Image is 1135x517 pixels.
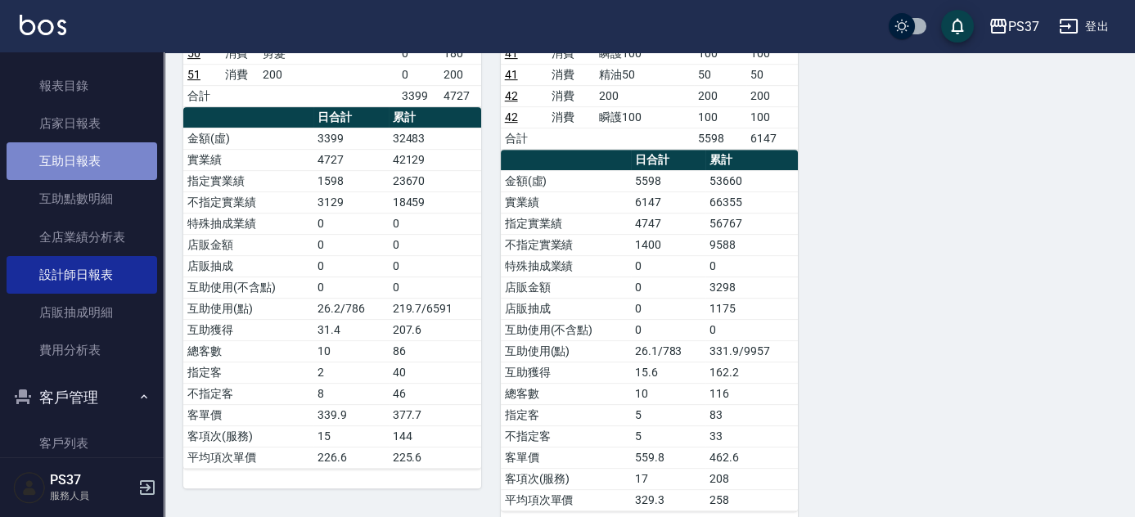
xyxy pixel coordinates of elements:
[183,425,313,447] td: 客項次(服務)
[313,128,389,149] td: 3399
[501,255,631,276] td: 特殊抽成業績
[501,150,799,511] table: a dense table
[746,64,799,85] td: 50
[389,298,481,319] td: 219.7/6591
[705,362,798,383] td: 162.2
[7,218,157,256] a: 全店業績分析表
[982,10,1046,43] button: PS37
[183,319,313,340] td: 互助獲得
[694,85,746,106] td: 200
[7,142,157,180] a: 互助日報表
[547,85,595,106] td: 消費
[746,128,799,149] td: 6147
[313,447,389,468] td: 226.6
[389,149,481,170] td: 42129
[705,383,798,404] td: 116
[501,362,631,383] td: 互助獲得
[313,383,389,404] td: 8
[705,340,798,362] td: 331.9/9957
[389,107,481,128] th: 累計
[501,489,631,510] td: 平均項次單價
[183,149,313,170] td: 實業績
[183,107,481,469] table: a dense table
[631,234,706,255] td: 1400
[389,362,481,383] td: 40
[631,298,706,319] td: 0
[183,85,221,106] td: 合計
[631,404,706,425] td: 5
[694,128,746,149] td: 5598
[631,255,706,276] td: 0
[398,43,439,64] td: 0
[694,106,746,128] td: 100
[183,298,313,319] td: 互助使用(點)
[7,331,157,369] a: 費用分析表
[505,110,518,124] a: 42
[595,43,694,64] td: 瞬護100
[631,191,706,213] td: 6147
[631,319,706,340] td: 0
[1052,11,1115,42] button: 登出
[183,383,313,404] td: 不指定客
[746,43,799,64] td: 100
[259,43,398,64] td: 剪髮
[313,255,389,276] td: 0
[705,298,798,319] td: 1175
[501,425,631,447] td: 不指定客
[313,298,389,319] td: 26.2/786
[389,447,481,468] td: 225.6
[183,191,313,213] td: 不指定實業績
[547,64,595,85] td: 消費
[183,255,313,276] td: 店販抽成
[7,67,157,105] a: 報表目錄
[501,340,631,362] td: 互助使用(點)
[505,89,518,102] a: 42
[746,106,799,128] td: 100
[7,294,157,331] a: 店販抽成明細
[501,213,631,234] td: 指定實業績
[7,105,157,142] a: 店家日報表
[389,319,481,340] td: 207.6
[183,447,313,468] td: 平均項次單價
[389,255,481,276] td: 0
[50,472,133,488] h5: PS37
[501,298,631,319] td: 店販抽成
[501,128,548,149] td: 合計
[631,468,706,489] td: 17
[631,362,706,383] td: 15.6
[313,213,389,234] td: 0
[313,107,389,128] th: 日合計
[631,150,706,171] th: 日合計
[705,191,798,213] td: 66355
[313,404,389,425] td: 339.9
[631,340,706,362] td: 26.1/783
[705,489,798,510] td: 258
[20,15,66,35] img: Logo
[389,425,481,447] td: 144
[7,180,157,218] a: 互助點數明細
[313,425,389,447] td: 15
[746,85,799,106] td: 200
[221,43,259,64] td: 消費
[389,404,481,425] td: 377.7
[705,447,798,468] td: 462.6
[389,128,481,149] td: 32483
[389,213,481,234] td: 0
[183,170,313,191] td: 指定實業績
[221,64,259,85] td: 消費
[505,47,518,60] a: 41
[694,43,746,64] td: 100
[13,471,46,504] img: Person
[547,43,595,64] td: 消費
[183,276,313,298] td: 互助使用(不含點)
[705,234,798,255] td: 9588
[631,383,706,404] td: 10
[694,64,746,85] td: 50
[389,234,481,255] td: 0
[501,319,631,340] td: 互助使用(不含點)
[705,404,798,425] td: 83
[183,234,313,255] td: 店販金額
[389,340,481,362] td: 86
[501,170,631,191] td: 金額(虛)
[50,488,133,503] p: 服務人員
